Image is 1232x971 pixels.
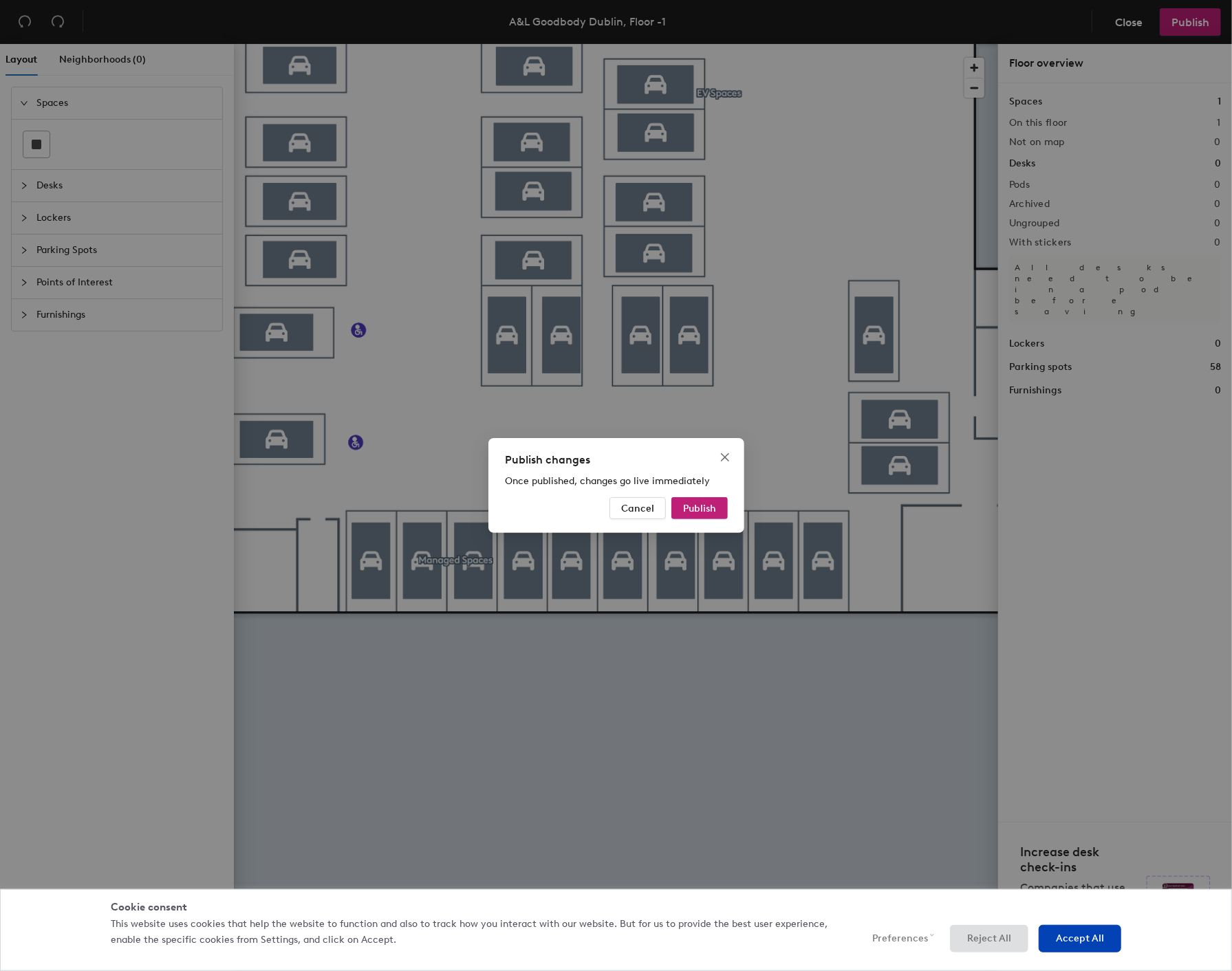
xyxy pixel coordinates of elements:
[505,475,710,487] span: Once published, changes go live immediately
[505,452,728,468] div: Publish changes
[950,925,1028,952] button: Reject All
[1039,925,1121,952] button: Accept All
[111,900,1121,915] div: Cookie consent
[720,452,731,463] span: close
[111,917,841,948] p: This website uses cookies that help the website to function and also to track how you interact wi...
[714,446,736,468] button: Close
[714,452,736,463] span: Close
[855,925,940,952] button: Preferences
[683,503,716,514] span: Publish
[621,503,654,514] span: Cancel
[609,497,666,519] button: Cancel
[671,497,728,519] button: Publish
